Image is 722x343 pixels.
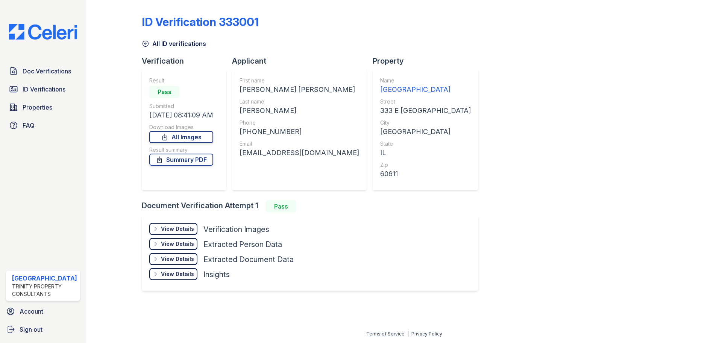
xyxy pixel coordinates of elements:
div: State [380,140,471,148]
div: Phone [240,119,359,127]
div: 333 E [GEOGRAPHIC_DATA] [380,105,471,116]
a: Privacy Policy [411,331,442,337]
div: Pass [149,86,179,98]
div: Applicant [232,56,373,66]
div: [PERSON_NAME] [240,105,359,116]
a: ID Verifications [6,82,80,97]
a: FAQ [6,118,80,133]
div: Last name [240,98,359,105]
div: [GEOGRAPHIC_DATA] [380,127,471,137]
div: IL [380,148,471,158]
iframe: chat widget [690,313,714,335]
span: Sign out [20,325,42,334]
div: Property [373,56,484,66]
div: View Details [161,225,194,233]
div: Document Verification Attempt 1 [142,200,484,212]
div: Submitted [149,102,213,110]
span: ID Verifications [23,85,65,94]
span: Properties [23,103,52,112]
div: Name [380,77,471,84]
a: Sign out [3,322,83,337]
div: Insights [203,269,230,280]
div: [GEOGRAPHIC_DATA] [12,274,77,283]
div: View Details [161,255,194,263]
a: Name [GEOGRAPHIC_DATA] [380,77,471,95]
div: Result summary [149,146,213,154]
a: Summary PDF [149,154,213,166]
div: City [380,119,471,127]
div: ID Verification 333001 [142,15,259,29]
a: Account [3,304,83,319]
div: [GEOGRAPHIC_DATA] [380,84,471,95]
div: Pass [266,200,296,212]
a: Terms of Service [366,331,405,337]
span: Account [20,307,43,316]
div: [DATE] 08:41:09 AM [149,110,213,120]
div: [PHONE_NUMBER] [240,127,359,137]
a: Doc Verifications [6,64,80,79]
div: View Details [161,270,194,278]
div: 60611 [380,169,471,179]
div: Email [240,140,359,148]
a: All Images [149,131,213,143]
div: Download Images [149,123,213,131]
span: FAQ [23,121,35,130]
div: Extracted Document Data [203,254,294,265]
div: | [407,331,409,337]
div: Verification [142,56,232,66]
div: Extracted Person Data [203,239,282,250]
div: Zip [380,161,471,169]
div: Result [149,77,213,84]
div: Trinity Property Consultants [12,283,77,298]
img: CE_Logo_Blue-a8612792a0a2168367f1c8372b55b34899dd931a85d93a1a3d3e32e68fde9ad4.png [3,24,83,40]
div: View Details [161,240,194,248]
span: Doc Verifications [23,67,71,76]
div: First name [240,77,359,84]
div: [EMAIL_ADDRESS][DOMAIN_NAME] [240,148,359,158]
div: Verification Images [203,224,269,235]
a: Properties [6,100,80,115]
div: [PERSON_NAME] [PERSON_NAME] [240,84,359,95]
a: All ID verifications [142,39,206,48]
div: Street [380,98,471,105]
